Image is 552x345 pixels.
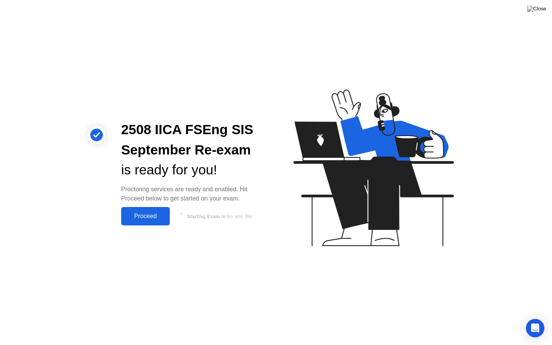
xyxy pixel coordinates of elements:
div: is ready for you! [121,160,264,180]
img: Close [527,6,546,12]
button: Starting Exam in9m and 39s [174,209,264,223]
span: 9m and 39s [227,214,252,219]
div: Proctoring services are ready and enabled. Hit Proceed below to get started on your exam. [121,185,264,203]
div: Open Intercom Messenger [526,319,544,337]
div: 2508 IICA FSEng SIS September Re-exam [121,120,264,160]
div: Proceed [123,213,168,220]
button: Proceed [121,207,170,225]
